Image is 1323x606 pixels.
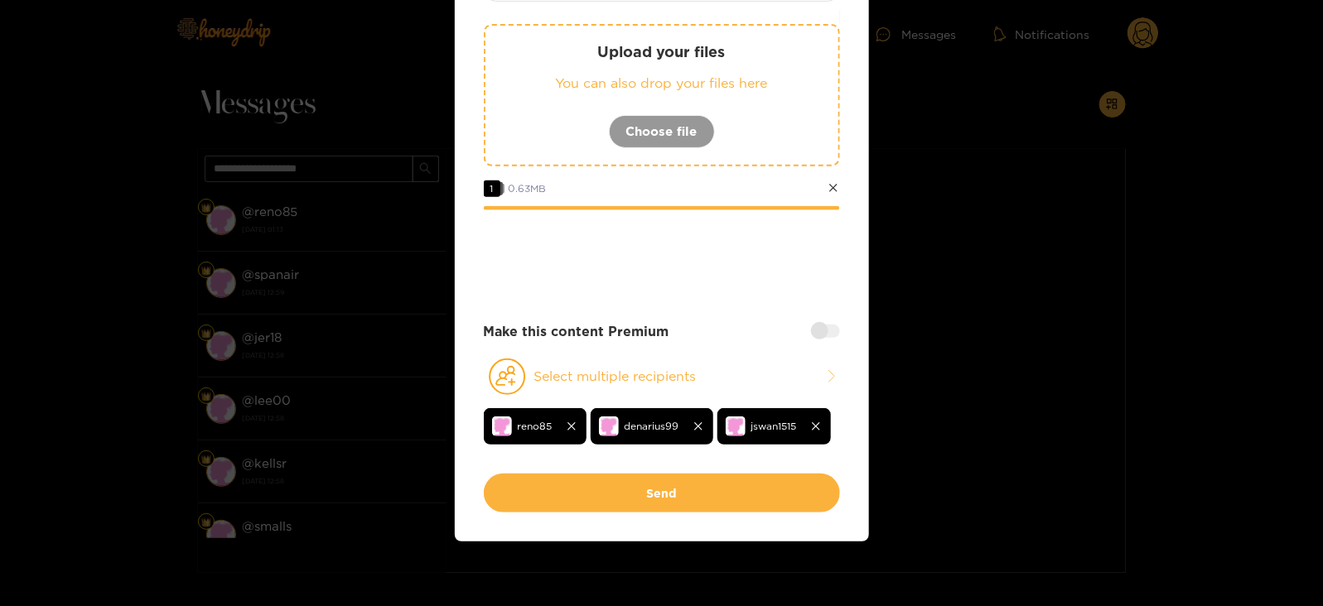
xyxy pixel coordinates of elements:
[519,42,805,61] p: Upload your files
[519,74,805,93] p: You can also drop your files here
[726,416,746,436] img: no-avatar.png
[484,180,500,197] span: 1
[625,416,679,435] span: denarius99
[484,474,840,512] button: Send
[609,115,715,148] button: Choose file
[599,416,619,436] img: no-avatar.png
[751,416,797,435] span: jswan1515
[518,416,553,435] span: reno85
[509,183,547,194] span: 0.63 MB
[484,322,669,341] strong: Make this content Premium
[484,358,840,396] button: Select multiple recipients
[492,416,512,436] img: no-avatar.png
